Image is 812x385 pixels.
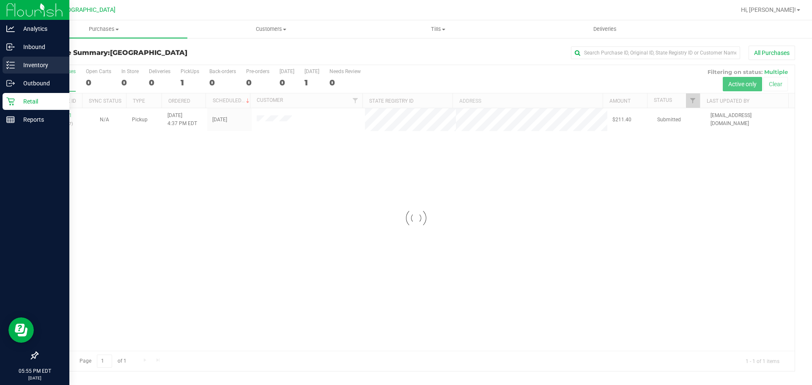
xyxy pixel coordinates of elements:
p: Retail [15,96,66,106]
inline-svg: Reports [6,115,15,124]
p: Outbound [15,78,66,88]
span: Tills [355,25,521,33]
a: Purchases [20,20,187,38]
span: Deliveries [582,25,628,33]
span: Purchases [20,25,187,33]
inline-svg: Inventory [6,61,15,69]
span: [GEOGRAPHIC_DATA] [110,49,187,57]
p: [DATE] [4,375,66,381]
p: 05:55 PM EDT [4,367,66,375]
button: All Purchases [749,46,795,60]
a: Deliveries [521,20,689,38]
span: Customers [188,25,354,33]
p: Analytics [15,24,66,34]
p: Reports [15,115,66,125]
inline-svg: Retail [6,97,15,106]
p: Inventory [15,60,66,70]
a: Customers [187,20,354,38]
h3: Purchase Summary: [37,49,290,57]
a: Tills [354,20,521,38]
span: [GEOGRAPHIC_DATA] [58,6,115,14]
p: Inbound [15,42,66,52]
inline-svg: Inbound [6,43,15,51]
inline-svg: Analytics [6,25,15,33]
iframe: Resource center [8,317,34,343]
input: Search Purchase ID, Original ID, State Registry ID or Customer Name... [571,46,740,59]
inline-svg: Outbound [6,79,15,87]
span: Hi, [PERSON_NAME]! [741,6,796,13]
